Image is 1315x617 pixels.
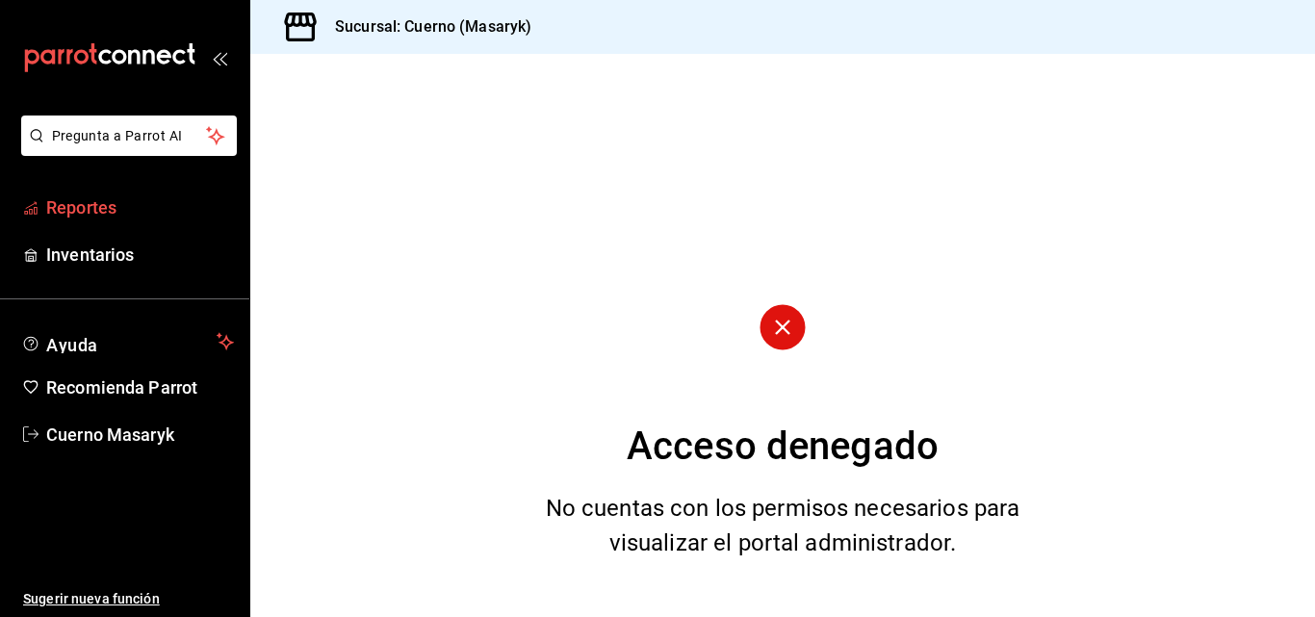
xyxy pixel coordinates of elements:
span: Reportes [46,194,234,220]
button: Pregunta a Parrot AI [21,116,237,156]
span: Sugerir nueva función [23,589,234,609]
a: Pregunta a Parrot AI [13,140,237,160]
span: Pregunta a Parrot AI [52,126,207,146]
div: No cuentas con los permisos necesarios para visualizar el portal administrador. [522,491,1044,560]
span: Recomienda Parrot [46,374,234,400]
span: Cuerno Masaryk [46,422,234,448]
h3: Sucursal: Cuerno (Masaryk) [320,15,531,39]
div: Acceso denegado [627,418,939,476]
button: open_drawer_menu [212,50,227,65]
span: Inventarios [46,242,234,268]
span: Ayuda [46,330,209,353]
